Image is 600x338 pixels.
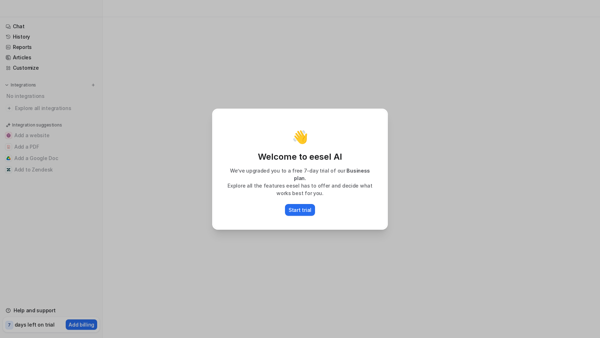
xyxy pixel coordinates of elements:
[289,206,311,214] p: Start trial
[285,204,315,216] button: Start trial
[292,130,308,144] p: 👋
[220,182,380,197] p: Explore all the features eesel has to offer and decide what works best for you.
[220,167,380,182] p: We’ve upgraded you to a free 7-day trial of our
[220,151,380,163] p: Welcome to eesel AI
